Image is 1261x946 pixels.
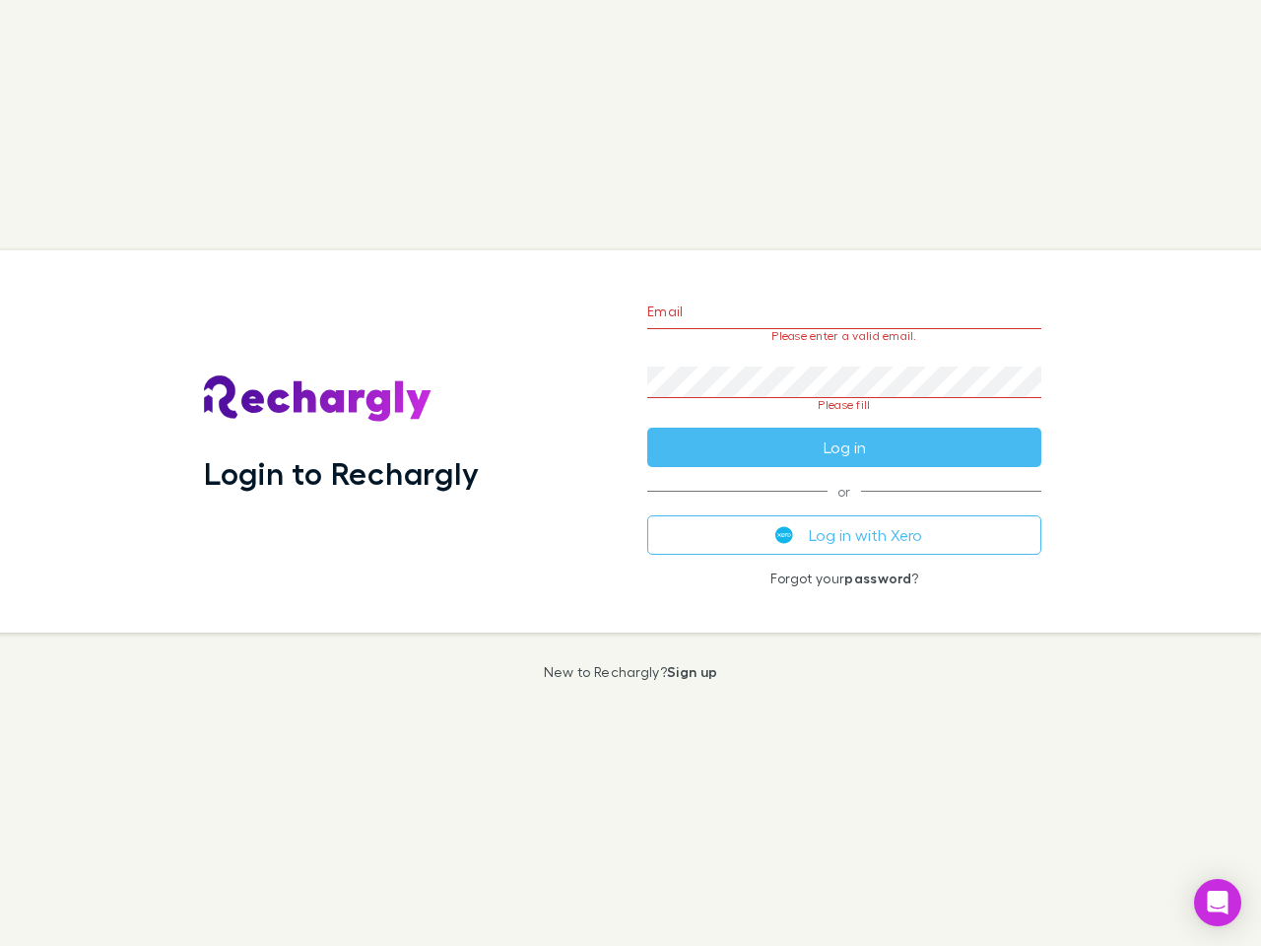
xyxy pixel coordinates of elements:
span: or [647,491,1041,492]
a: password [844,570,911,586]
p: New to Rechargly? [544,664,718,680]
p: Please fill [647,398,1041,412]
button: Log in with Xero [647,515,1041,555]
h1: Login to Rechargly [204,454,479,492]
a: Sign up [667,663,717,680]
img: Rechargly's Logo [204,375,432,423]
img: Xero's logo [775,526,793,544]
div: Open Intercom Messenger [1194,879,1241,926]
p: Please enter a valid email. [647,329,1041,343]
button: Log in [647,428,1041,467]
p: Forgot your ? [647,571,1041,586]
